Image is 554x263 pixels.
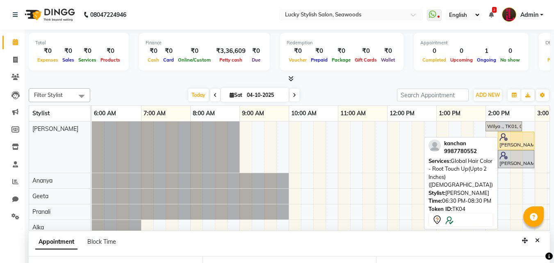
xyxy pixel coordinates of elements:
[429,140,441,152] img: profile
[76,57,98,63] span: Services
[475,46,498,56] div: 1
[87,238,116,245] span: Block Time
[21,3,77,26] img: logo
[287,39,397,46] div: Redemption
[502,7,516,22] img: Admin
[499,133,533,149] div: [PERSON_NAME] ., TK02, 02:15 PM-03:00 PM, Hair Cut - Advance Haircut ([DEMOGRAPHIC_DATA])
[32,192,48,200] span: Geeta
[32,177,52,184] span: Ananya
[228,92,244,98] span: Sat
[34,91,63,98] span: Filter Stylist
[520,230,546,255] iframe: chat widget
[420,46,448,56] div: 0
[420,57,448,63] span: Completed
[287,57,309,63] span: Voucher
[161,46,176,56] div: ₹0
[429,189,493,197] div: [PERSON_NAME]
[213,46,249,56] div: ₹3,36,609
[249,46,263,56] div: ₹0
[444,140,466,146] span: kanchan
[437,107,463,119] a: 1:00 PM
[489,11,494,18] a: 2
[35,57,60,63] span: Expenses
[32,224,44,231] span: Alka
[429,206,452,212] span: Token ID:
[330,46,353,56] div: ₹0
[141,107,168,119] a: 7:00 AM
[353,57,379,63] span: Gift Cards
[60,46,76,56] div: ₹0
[98,46,122,56] div: ₹0
[444,147,477,156] div: 9987780552
[338,107,368,119] a: 11:00 AM
[217,57,244,63] span: Petty cash
[397,89,469,101] input: Search Appointment
[240,107,266,119] a: 9:00 AM
[475,57,498,63] span: Ongoing
[388,107,417,119] a: 12:00 PM
[498,57,522,63] span: No show
[476,92,500,98] span: ADD NEW
[176,46,213,56] div: ₹0
[32,125,78,133] span: [PERSON_NAME]
[429,158,493,188] span: Global Hair Color - Root Touch Up(Upto 2 Inches) ([DEMOGRAPHIC_DATA])
[60,57,76,63] span: Sales
[420,39,522,46] div: Appointment
[429,197,493,205] div: 06:30 PM-08:30 PM
[486,107,512,119] a: 2:00 PM
[76,46,98,56] div: ₹0
[492,7,497,13] span: 2
[448,57,475,63] span: Upcoming
[474,89,502,101] button: ADD NEW
[90,3,126,26] b: 08047224946
[176,57,213,63] span: Online/Custom
[244,89,285,101] input: 2025-10-04
[188,89,209,101] span: Today
[330,57,353,63] span: Package
[499,151,533,167] div: [PERSON_NAME] ., TK03, 02:15 PM-03:00 PM, Hair Cut - Advance Haircut ([DEMOGRAPHIC_DATA])
[35,39,122,46] div: Total
[35,235,78,249] span: Appointment
[146,39,263,46] div: Finance
[98,57,122,63] span: Products
[92,107,118,119] a: 6:00 AM
[309,57,330,63] span: Prepaid
[191,107,217,119] a: 8:00 AM
[32,110,50,117] span: Stylist
[287,46,309,56] div: ₹0
[429,190,445,196] span: Stylist:
[379,46,397,56] div: ₹0
[289,107,319,119] a: 10:00 AM
[429,197,442,204] span: Time:
[32,208,50,215] span: Pranali
[161,57,176,63] span: Card
[146,57,161,63] span: Cash
[520,11,538,19] span: Admin
[146,46,161,56] div: ₹0
[309,46,330,56] div: ₹0
[429,158,451,164] span: Services:
[353,46,379,56] div: ₹0
[35,46,60,56] div: ₹0
[498,46,522,56] div: 0
[486,123,521,130] div: Wilya ., TK01, 02:00 PM-02:45 PM, Hair Cut - Advance Haircut ([DEMOGRAPHIC_DATA])
[379,57,397,63] span: Wallet
[250,57,262,63] span: Due
[448,46,475,56] div: 0
[429,205,493,213] div: TK04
